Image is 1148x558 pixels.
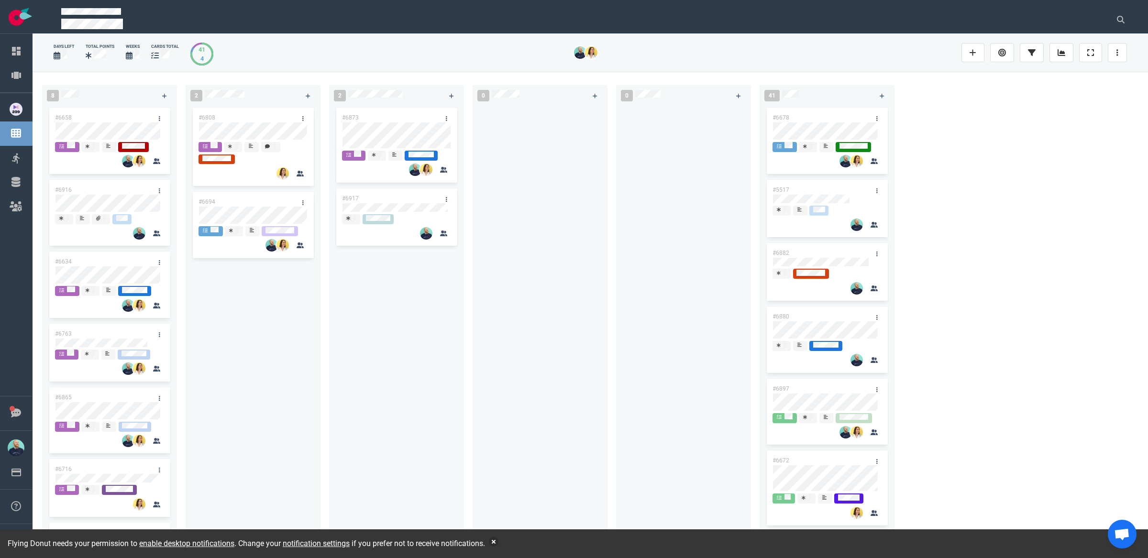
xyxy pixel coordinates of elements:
[773,186,789,193] a: #5517
[55,330,72,337] a: #6763
[420,164,432,176] img: 26
[55,186,72,193] a: #6916
[55,114,72,121] a: #6658
[190,90,202,101] span: 2
[850,354,863,366] img: 26
[199,198,215,205] a: #6694
[850,219,863,231] img: 26
[342,195,359,202] a: #6917
[773,385,789,392] a: #6897
[199,114,215,121] a: #6808
[773,114,789,121] a: #6678
[86,44,114,50] div: Total Points
[764,90,780,101] span: 41
[8,539,234,548] span: Flying Donut needs your permission to
[126,44,140,50] div: Weeks
[420,227,432,240] img: 26
[199,54,205,63] div: 4
[342,114,359,121] a: #6873
[773,313,789,320] a: #6880
[133,299,145,312] img: 26
[850,426,863,438] img: 26
[55,394,72,401] a: #6865
[199,45,205,54] div: 41
[409,164,421,176] img: 26
[265,239,278,252] img: 26
[773,457,789,464] a: #6672
[55,258,72,265] a: #6634
[585,46,597,59] img: 26
[773,250,789,256] a: #6882
[334,90,346,101] span: 2
[574,46,586,59] img: 26
[122,435,134,447] img: 26
[122,155,134,167] img: 26
[850,155,863,167] img: 26
[139,539,234,548] a: enable desktop notifications
[47,90,59,101] span: 8
[621,90,633,101] span: 0
[133,435,145,447] img: 26
[122,299,134,312] img: 26
[850,507,863,519] img: 26
[151,44,179,50] div: cards total
[477,90,489,101] span: 0
[1108,520,1137,548] div: Ouvrir le chat
[55,466,72,472] a: #6716
[234,539,485,548] span: . Change your if you prefer not to receive notifications.
[122,362,134,375] img: 26
[133,227,145,240] img: 26
[283,539,350,548] a: notification settings
[133,362,145,375] img: 26
[850,282,863,295] img: 26
[133,155,145,167] img: 26
[276,167,289,180] img: 26
[276,239,289,252] img: 26
[839,155,852,167] img: 26
[839,426,852,438] img: 26
[54,44,74,50] div: days left
[133,498,145,511] img: 26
